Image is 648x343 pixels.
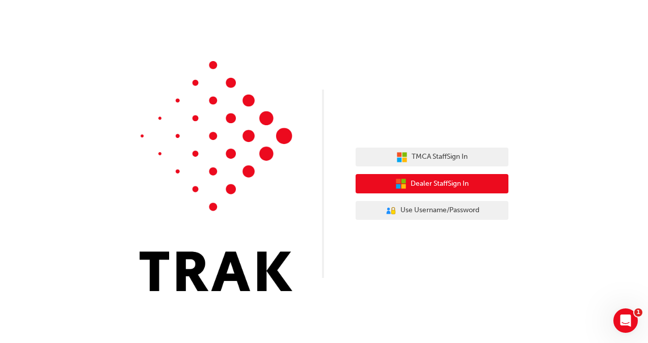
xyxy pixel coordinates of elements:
button: Use Username/Password [356,201,508,220]
span: 1 [634,308,642,317]
img: Trak [140,61,292,291]
button: Dealer StaffSign In [356,174,508,193]
span: TMCA Staff Sign In [412,151,468,163]
button: TMCA StaffSign In [356,148,508,167]
span: Use Username/Password [400,205,479,216]
span: Dealer Staff Sign In [411,178,469,190]
iframe: Intercom live chat [613,308,638,333]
